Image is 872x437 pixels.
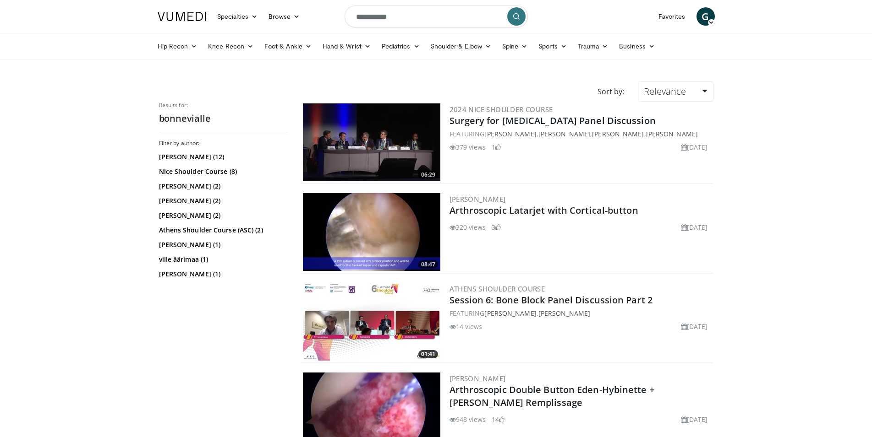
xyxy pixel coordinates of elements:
[159,270,285,279] a: [PERSON_NAME] (1)
[450,415,486,424] li: 948 views
[450,105,553,114] a: 2024 Nice Shoulder Course
[303,103,440,181] img: d665cc96-e300-4016-b647-5170f0063256.300x170_q85_crop-smart_upscale.jpg
[538,309,590,318] a: [PERSON_NAME]
[681,222,708,232] li: [DATE]
[450,383,654,409] a: Arthroscopic Double Button Eden-Hybinette + [PERSON_NAME] Remplissage
[533,37,572,55] a: Sports
[317,37,376,55] a: Hand & Wrist
[418,350,438,358] span: 01:41
[450,308,712,318] div: FEATURING ,
[425,37,497,55] a: Shoulder & Elbow
[450,142,486,152] li: 379 views
[450,194,506,204] a: [PERSON_NAME]
[376,37,425,55] a: Pediatrics
[418,260,438,269] span: 08:47
[159,167,285,176] a: Nice Shoulder Course (8)
[158,12,206,21] img: VuMedi Logo
[592,129,644,138] a: [PERSON_NAME]
[450,284,545,293] a: Athens Shoulder Course
[697,7,715,26] a: G
[450,114,656,127] a: Surgery for [MEDICAL_DATA] Panel Discussion
[159,140,287,147] h3: Filter by author:
[644,85,686,97] span: Relevance
[159,211,285,220] a: [PERSON_NAME] (2)
[450,374,506,383] a: [PERSON_NAME]
[159,152,285,162] a: [PERSON_NAME] (12)
[450,322,483,331] li: 14 views
[572,37,614,55] a: Trauma
[538,129,590,138] a: [PERSON_NAME]
[681,415,708,424] li: [DATE]
[614,37,660,55] a: Business
[450,222,486,232] li: 320 views
[484,129,536,138] a: [PERSON_NAME]
[681,142,708,152] li: [DATE]
[159,240,285,249] a: [PERSON_NAME] (1)
[638,81,713,102] a: Relevance
[159,102,287,109] p: Results for:
[646,129,698,138] a: [PERSON_NAME]
[303,283,440,361] img: 11e0451a-b72f-409d-a642-05b020145827.300x170_q85_crop-smart_upscale.jpg
[303,193,440,271] img: 4d6908e3-0a3e-4779-807e-7aab2d45c9de.300x170_q85_crop-smart_upscale.jpg
[450,129,712,139] div: FEATURING , , ,
[681,322,708,331] li: [DATE]
[492,415,505,424] li: 14
[492,222,501,232] li: 3
[303,193,440,271] a: 08:47
[591,81,631,102] div: Sort by:
[159,226,285,235] a: Athens Shoulder Course (ASC) (2)
[497,37,533,55] a: Spine
[152,37,203,55] a: Hip Recon
[492,142,501,152] li: 1
[450,204,638,216] a: Arthroscopic Latarjet with Cortical-button
[303,283,440,361] a: 01:41
[159,113,287,124] h2: bonnevialle
[159,196,285,205] a: [PERSON_NAME] (2)
[159,255,285,264] a: ville äärimaa (1)
[203,37,259,55] a: Knee Recon
[484,309,536,318] a: [PERSON_NAME]
[159,182,285,191] a: [PERSON_NAME] (2)
[653,7,691,26] a: Favorites
[345,5,528,27] input: Search topics, interventions
[418,171,438,179] span: 06:29
[259,37,317,55] a: Foot & Ankle
[450,294,653,306] a: Session 6: Bone Block Panel Discussion Part 2
[212,7,263,26] a: Specialties
[303,103,440,181] a: 06:29
[263,7,305,26] a: Browse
